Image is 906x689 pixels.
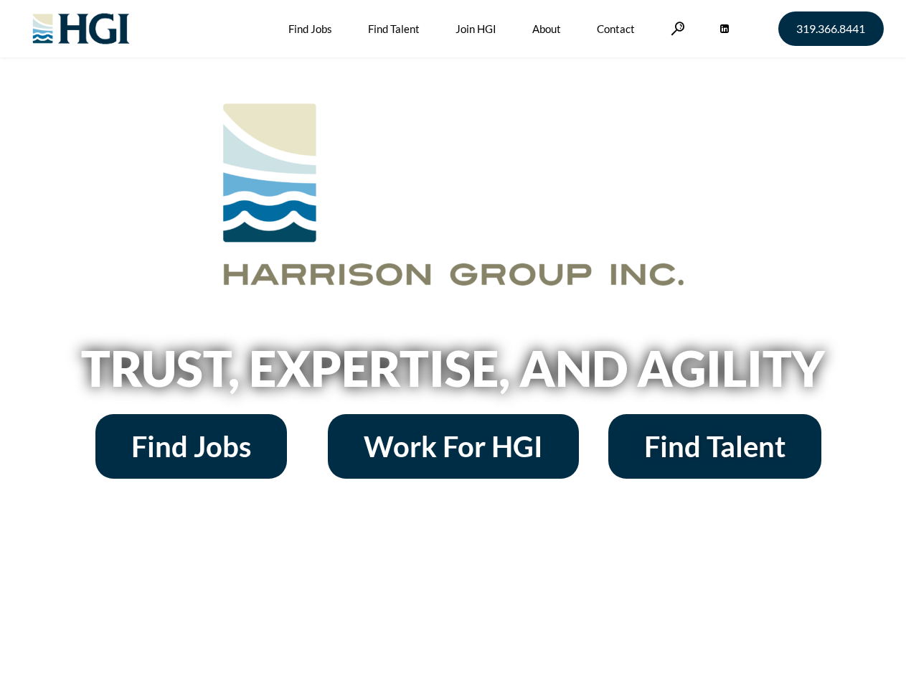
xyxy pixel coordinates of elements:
span: Find Jobs [131,432,251,461]
a: Find Jobs [95,414,287,479]
a: Search [671,22,685,35]
span: Work For HGI [364,432,543,461]
span: 319.366.8441 [796,23,865,34]
span: Find Talent [644,432,785,461]
h2: Trust, Expertise, and Agility [44,344,862,393]
a: Find Talent [608,414,821,479]
a: Work For HGI [328,414,579,479]
a: 319.366.8441 [778,11,884,46]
